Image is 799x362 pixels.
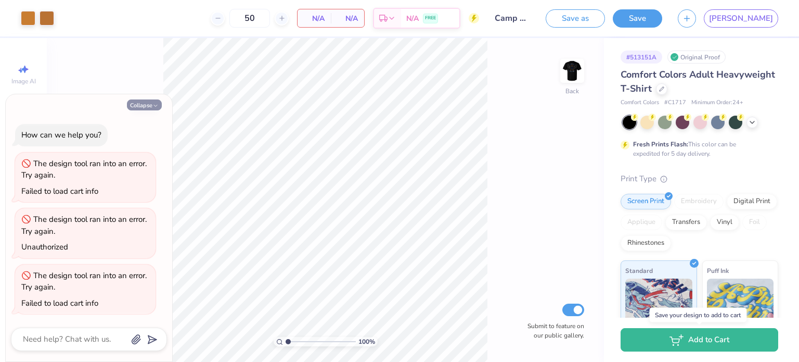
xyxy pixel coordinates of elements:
div: Failed to load cart info [21,298,98,308]
div: Vinyl [710,215,739,230]
div: Back [565,86,579,96]
div: Foil [742,215,767,230]
div: This color can be expedited for 5 day delivery. [633,140,761,158]
span: Minimum Order: 24 + [691,98,743,107]
span: 100 % [358,337,375,346]
span: Comfort Colors [621,98,659,107]
input: Untitled Design [487,8,538,29]
span: # C1717 [664,98,686,107]
div: Transfers [665,215,707,230]
div: How can we help you? [21,130,101,140]
div: Applique [621,215,662,230]
span: Comfort Colors Adult Heavyweight T-Shirt [621,68,775,95]
div: Embroidery [674,194,724,209]
span: Standard [625,265,653,276]
img: Standard [625,279,692,331]
span: N/A [304,13,325,24]
div: The design tool ran into an error. Try again. [21,270,147,293]
span: Image AI [11,77,36,85]
input: – – [229,9,270,28]
span: Puff Ink [707,265,729,276]
div: Original Proof [667,51,726,64]
button: Save as [546,9,605,28]
span: FREE [425,15,436,22]
div: Save your design to add to cart [649,308,746,322]
div: Failed to load cart info [21,186,98,196]
img: Puff Ink [707,279,774,331]
button: Collapse [127,99,162,110]
div: The design tool ran into an error. Try again. [21,214,147,236]
div: # 513151A [621,51,662,64]
img: Back [562,60,583,81]
button: Save [613,9,662,28]
div: Print Type [621,173,778,185]
button: Add to Cart [621,328,778,352]
span: N/A [337,13,358,24]
div: The design tool ran into an error. Try again. [21,158,147,181]
span: [PERSON_NAME] [709,13,773,24]
div: Unauthorized [21,242,68,252]
label: Submit to feature on our public gallery. [522,321,584,340]
div: Rhinestones [621,235,671,251]
span: N/A [406,13,419,24]
div: Digital Print [727,194,777,209]
strong: Fresh Prints Flash: [633,140,688,148]
a: [PERSON_NAME] [704,9,778,28]
div: Screen Print [621,194,671,209]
